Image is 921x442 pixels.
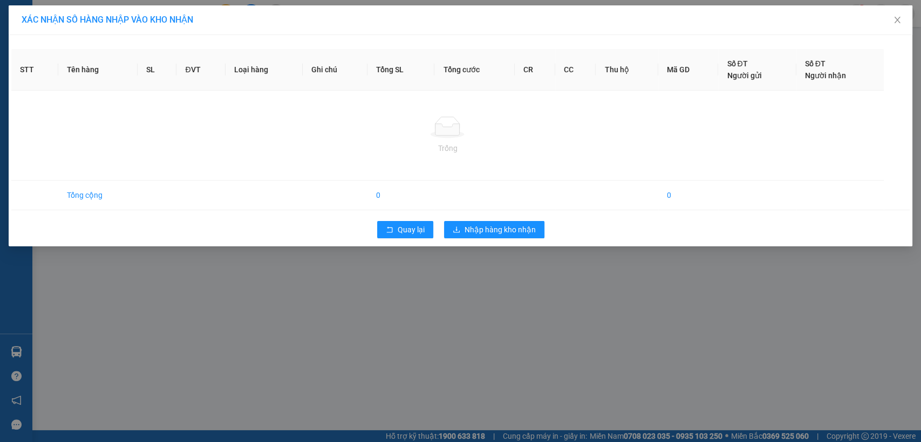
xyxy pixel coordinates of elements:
span: Nhập hàng kho nhận [465,224,536,236]
span: XÁC NHẬN SỐ HÀNG NHẬP VÀO KHO NHẬN [22,15,193,25]
span: Người nhận [805,71,846,80]
th: Tổng SL [367,49,435,91]
button: downloadNhập hàng kho nhận [444,221,544,238]
th: Loại hàng [226,49,303,91]
th: Ghi chú [303,49,367,91]
th: STT [11,49,58,91]
th: Tổng cước [434,49,515,91]
button: rollbackQuay lại [377,221,433,238]
span: Số ĐT [805,59,826,68]
th: Mã GD [658,49,718,91]
th: Thu hộ [596,49,658,91]
th: ĐVT [176,49,225,91]
th: CR [515,49,555,91]
div: Trống [20,142,875,154]
span: Số ĐT [727,59,747,68]
td: Tổng cộng [58,181,138,210]
span: download [453,226,460,234]
span: rollback [386,226,393,234]
span: Quay lại [398,224,425,236]
td: 0 [367,181,435,210]
button: Close [882,5,912,36]
th: Tên hàng [58,49,138,91]
th: SL [138,49,176,91]
td: 0 [658,181,718,210]
th: CC [555,49,596,91]
span: Người gửi [727,71,761,80]
span: close [893,16,902,24]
